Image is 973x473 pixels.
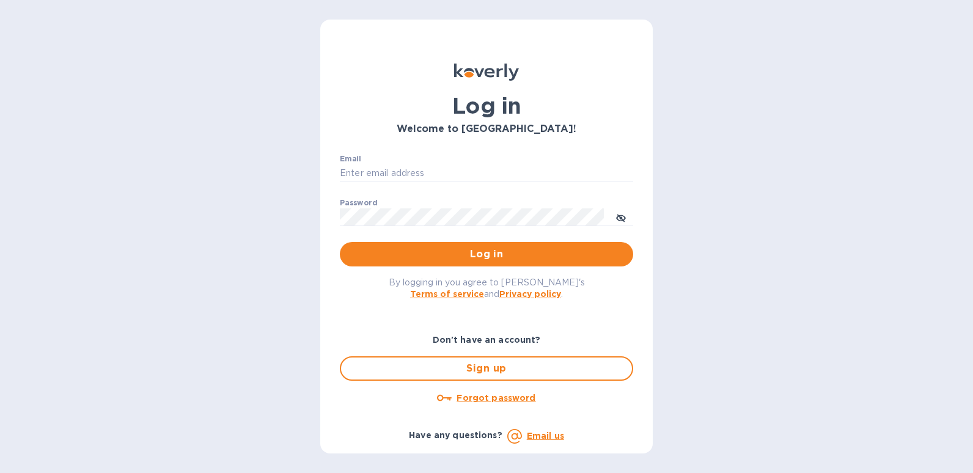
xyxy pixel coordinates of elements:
[351,361,622,376] span: Sign up
[527,431,564,441] a: Email us
[389,277,585,299] span: By logging in you agree to [PERSON_NAME]'s and .
[609,205,633,229] button: toggle password visibility
[340,155,361,163] label: Email
[409,430,502,440] b: Have any questions?
[340,356,633,381] button: Sign up
[433,335,541,345] b: Don't have an account?
[410,289,484,299] a: Terms of service
[499,289,561,299] a: Privacy policy
[457,393,535,403] u: Forgot password
[340,199,377,207] label: Password
[340,93,633,119] h1: Log in
[350,247,623,262] span: Log in
[454,64,519,81] img: Koverly
[340,164,633,183] input: Enter email address
[340,123,633,135] h3: Welcome to [GEOGRAPHIC_DATA]!
[340,242,633,266] button: Log in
